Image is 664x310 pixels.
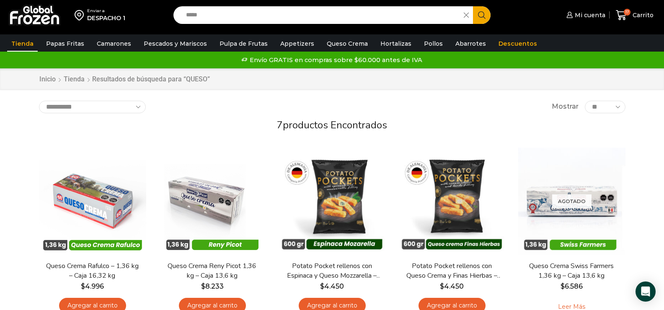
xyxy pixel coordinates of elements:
a: Hortalizas [376,36,416,52]
a: Inicio [39,75,56,84]
a: Queso Crema Swiss Farmers 1,36 kg – Caja 13,6 kg [523,261,620,281]
a: Mi cuenta [564,7,605,23]
div: Open Intercom Messenger [636,281,656,302]
span: Mostrar [552,102,579,112]
a: Queso Crema [323,36,372,52]
bdi: 6.586 [561,282,583,290]
span: $ [561,282,565,290]
a: Camarones [93,36,135,52]
p: Agotado [552,195,592,208]
a: Tienda [7,36,38,52]
bdi: 4.996 [81,282,104,290]
bdi: 8.233 [201,282,224,290]
img: address-field-icon.svg [75,8,87,22]
select: Pedido de la tienda [39,101,146,113]
div: Enviar a [87,8,125,14]
a: Potato Pocket rellenos con Espinaca y Queso Mozzarella – Caja 8.4 kg [284,261,380,281]
a: Tienda [63,75,85,84]
a: Pulpa de Frutas [215,36,272,52]
a: Abarrotes [451,36,490,52]
span: $ [320,282,324,290]
span: 7 [277,118,283,132]
span: Mi cuenta [573,11,605,19]
span: $ [201,282,205,290]
a: Queso Crema Rafulco – 1,36 kg – Caja 16,32 kg [44,261,140,281]
span: Carrito [630,11,654,19]
span: 17 [624,9,630,16]
a: Pollos [420,36,447,52]
nav: Breadcrumb [39,75,210,84]
h1: Resultados de búsqueda para “QUESO” [92,75,210,83]
button: Search button [473,6,491,24]
a: Queso Crema Reny Picot 1,36 kg – Caja 13,6 kg [164,261,260,281]
span: $ [81,282,85,290]
a: Appetizers [276,36,318,52]
div: DESPACHO 1 [87,14,125,22]
a: Pescados y Mariscos [140,36,211,52]
a: 17 Carrito [614,5,656,25]
a: Potato Pocket rellenos con Queso Crema y Finas Hierbas – Caja 8.4 kg [403,261,500,281]
a: Descuentos [494,36,541,52]
span: productos encontrados [283,118,387,132]
a: Papas Fritas [42,36,88,52]
bdi: 4.450 [320,282,344,290]
span: $ [440,282,444,290]
bdi: 4.450 [440,282,464,290]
